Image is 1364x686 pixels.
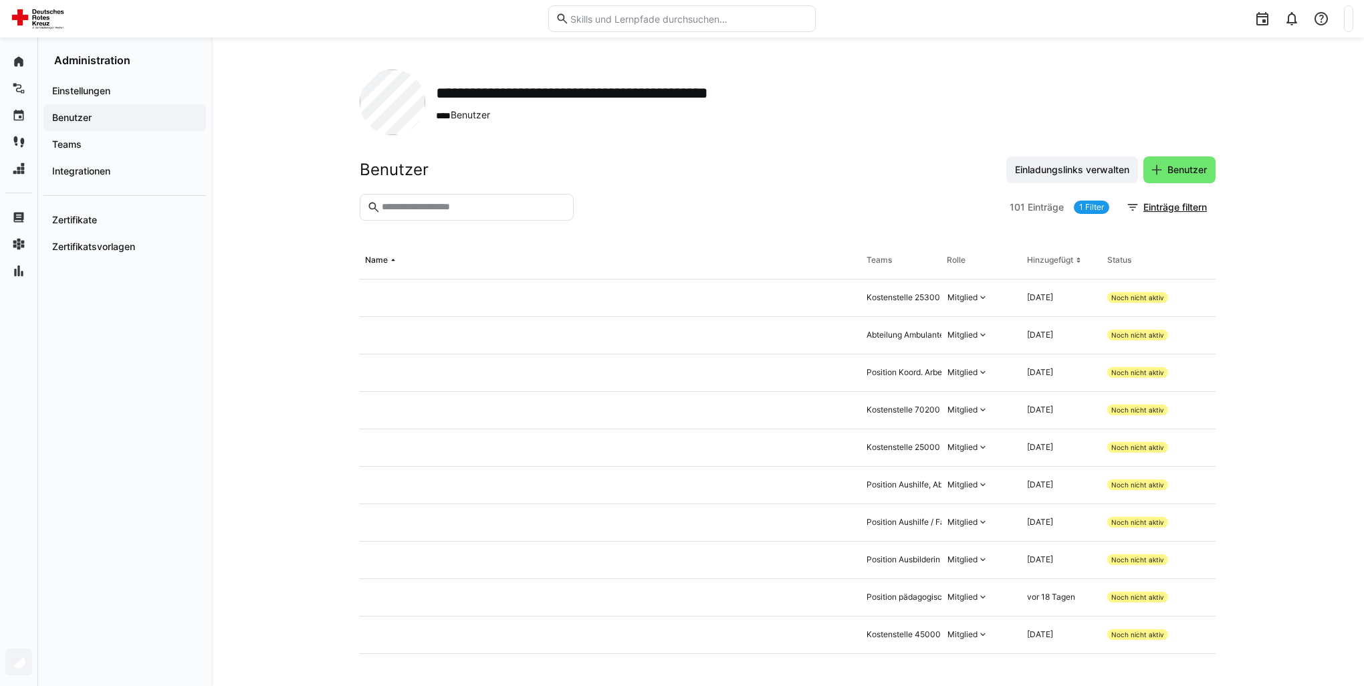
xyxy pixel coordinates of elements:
button: Benutzer [1143,156,1216,183]
span: [DATE] [1027,442,1053,452]
span: [DATE] [1027,292,1053,302]
span: [DATE] [1027,479,1053,489]
span: Einträge filtern [1141,201,1209,214]
span: Noch nicht aktiv [1111,443,1164,451]
div: Name [365,255,388,265]
span: [DATE] [1027,367,1053,377]
div: Rolle [947,255,965,265]
span: [DATE] [1027,517,1053,527]
span: Einladungslinks verwalten [1013,163,1131,177]
span: vor 18 Tagen [1027,592,1075,602]
div: Mitglied [947,517,978,528]
span: Noch nicht aktiv [1111,481,1164,489]
span: [DATE] [1027,629,1053,639]
div: Status [1107,255,1131,265]
div: Mitglied [947,479,978,490]
div: Mitglied [947,554,978,565]
span: Noch nicht aktiv [1111,368,1164,376]
span: Noch nicht aktiv [1111,631,1164,639]
button: Einladungslinks verwalten [1006,156,1138,183]
h2: Benutzer [360,160,429,180]
span: 101 [1010,201,1025,214]
span: Noch nicht aktiv [1111,556,1164,564]
div: Mitglied [947,330,978,340]
span: Noch nicht aktiv [1111,593,1164,601]
span: [DATE] [1027,330,1053,340]
div: Mitglied [947,292,978,303]
div: Hinzugefügt [1027,255,1073,265]
div: Teams [867,255,892,265]
div: Mitglied [947,592,978,602]
span: Einträge [1028,201,1064,214]
div: Mitglied [947,405,978,415]
span: [DATE] [1027,554,1053,564]
span: Benutzer [436,108,708,122]
div: Mitglied [947,629,978,640]
span: Noch nicht aktiv [1111,518,1164,526]
span: Benutzer [1165,163,1209,177]
span: Noch nicht aktiv [1111,294,1164,302]
button: Einträge filtern [1119,194,1216,221]
a: 1 Filter [1074,201,1109,214]
input: Skills und Lernpfade durchsuchen… [569,13,808,25]
div: Mitglied [947,442,978,453]
span: Noch nicht aktiv [1111,331,1164,339]
span: [DATE] [1027,405,1053,415]
div: Mitglied [947,367,978,378]
span: Noch nicht aktiv [1111,406,1164,414]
